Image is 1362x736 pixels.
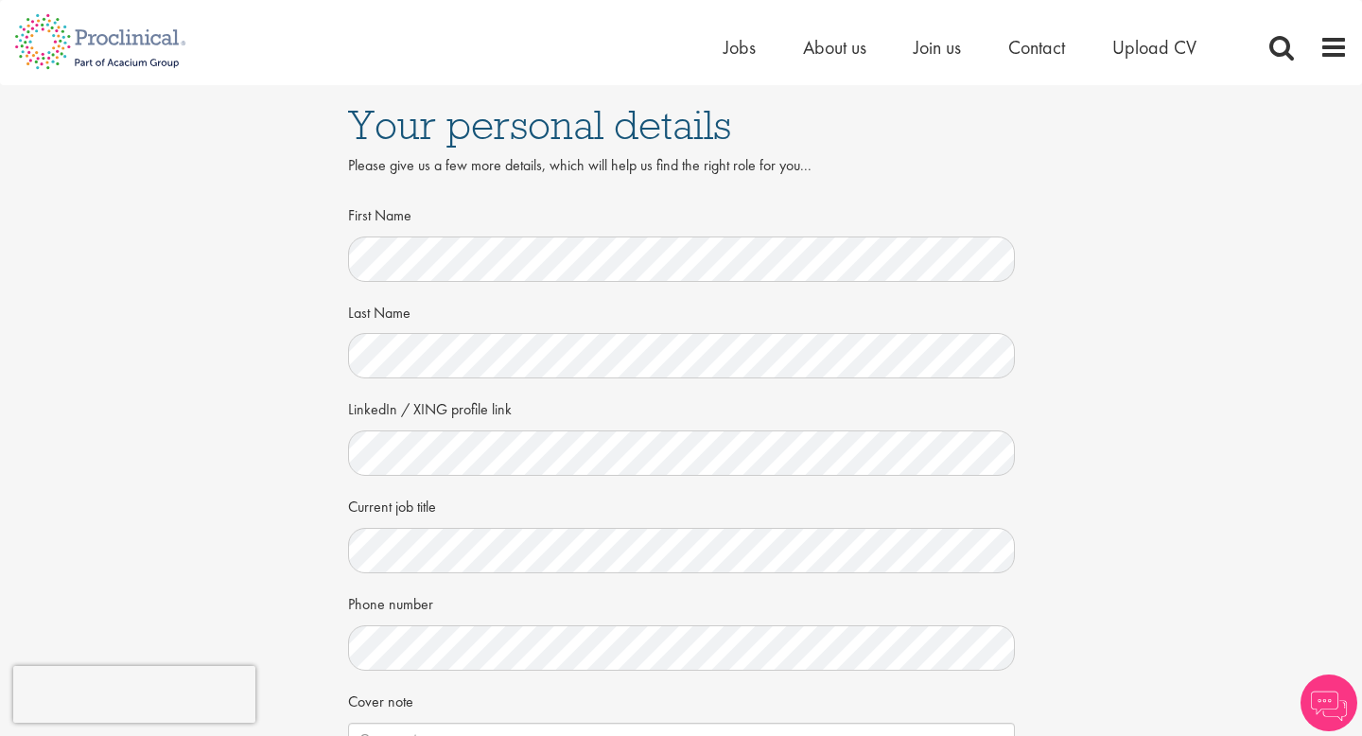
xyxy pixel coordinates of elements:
[348,155,1015,199] div: Please give us a few more details, which will help us find the right role for you...
[914,35,961,60] a: Join us
[348,296,410,324] label: Last Name
[348,393,512,421] label: LinkedIn / XING profile link
[348,685,413,713] label: Cover note
[348,199,411,227] label: First Name
[348,490,436,518] label: Current job title
[348,587,433,616] label: Phone number
[724,35,756,60] a: Jobs
[1301,675,1357,731] img: Chatbot
[1008,35,1065,60] a: Contact
[13,666,255,723] iframe: reCAPTCHA
[1112,35,1196,60] a: Upload CV
[348,104,1015,146] h1: Your personal details
[803,35,866,60] a: About us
